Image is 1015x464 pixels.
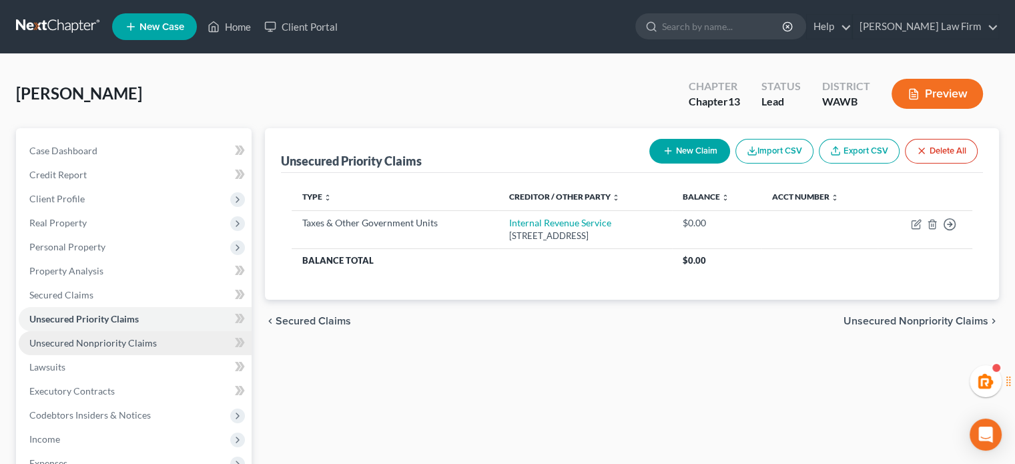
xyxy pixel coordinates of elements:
[853,15,998,39] a: [PERSON_NAME] Law Firm
[611,194,619,202] i: unfold_more
[281,153,422,169] div: Unsecured Priority Claims
[258,15,344,39] a: Client Portal
[649,139,730,164] button: New Claim
[19,355,252,379] a: Lawsuits
[139,22,184,32] span: New Case
[843,316,999,326] button: Unsecured Nonpriority Claims chevron_right
[19,307,252,331] a: Unsecured Priority Claims
[29,385,115,397] span: Executory Contracts
[276,316,351,326] span: Secured Claims
[735,139,813,164] button: Import CSV
[689,94,740,109] div: Chapter
[683,216,751,230] div: $0.00
[761,79,801,94] div: Status
[324,194,332,202] i: unfold_more
[29,433,60,445] span: Income
[721,194,729,202] i: unfold_more
[19,163,252,187] a: Credit Report
[19,379,252,403] a: Executory Contracts
[807,15,852,39] a: Help
[728,95,740,107] span: 13
[19,139,252,163] a: Case Dashboard
[265,316,276,326] i: chevron_left
[662,14,784,39] input: Search by name...
[29,265,103,276] span: Property Analysis
[29,241,105,252] span: Personal Property
[822,94,870,109] div: WAWB
[302,192,332,202] a: Type unfold_more
[772,192,839,202] a: Acct Number unfold_more
[16,83,142,103] span: [PERSON_NAME]
[29,169,87,180] span: Credit Report
[683,255,706,266] span: $0.00
[509,230,661,242] div: [STREET_ADDRESS]
[29,409,151,421] span: Codebtors Insiders & Notices
[29,313,139,324] span: Unsecured Priority Claims
[292,248,672,272] th: Balance Total
[509,192,619,202] a: Creditor / Other Party unfold_more
[819,139,900,164] a: Export CSV
[683,192,729,202] a: Balance unfold_more
[265,316,351,326] button: chevron_left Secured Claims
[509,217,611,228] a: Internal Revenue Service
[29,193,85,204] span: Client Profile
[302,216,487,230] div: Taxes & Other Government Units
[29,361,65,373] span: Lawsuits
[689,79,740,94] div: Chapter
[29,337,157,349] span: Unsecured Nonpriority Claims
[19,331,252,355] a: Unsecured Nonpriority Claims
[822,79,870,94] div: District
[29,145,97,156] span: Case Dashboard
[831,194,839,202] i: unfold_more
[970,419,1002,451] div: Open Intercom Messenger
[29,217,87,228] span: Real Property
[905,139,978,164] button: Delete All
[19,283,252,307] a: Secured Claims
[843,316,988,326] span: Unsecured Nonpriority Claims
[988,316,999,326] i: chevron_right
[19,259,252,283] a: Property Analysis
[892,79,983,109] button: Preview
[29,289,93,300] span: Secured Claims
[761,94,801,109] div: Lead
[201,15,258,39] a: Home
